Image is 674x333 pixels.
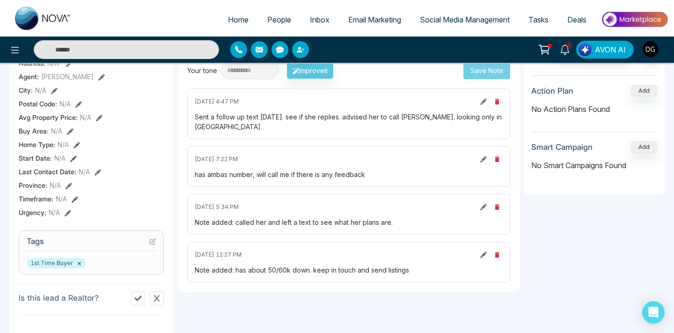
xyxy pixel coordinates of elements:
p: No Action Plans Found [531,104,658,115]
img: User Avatar [643,41,659,57]
span: Social Media Management [420,15,510,24]
div: has ambas number, will call me if there is any feedback [195,170,503,179]
button: Save Note [463,62,510,79]
a: Social Media Management [410,11,519,29]
span: N/A [47,59,59,67]
div: Open Intercom Messenger [642,301,665,324]
span: Deals [567,15,586,24]
a: People [258,11,300,29]
div: Your tone [187,66,221,75]
span: AVON AI [595,44,626,55]
a: 1 [554,41,576,57]
a: Inbox [300,11,339,29]
span: [DATE] 5:34 PM [195,203,239,211]
span: 1st Time Buyer [27,258,85,268]
span: Agent: [19,72,39,81]
span: Timeframe : [19,194,53,204]
span: [DATE] 7:22 PM [195,155,238,163]
span: Tasks [528,15,549,24]
span: Province : [19,180,47,190]
a: Home [219,11,258,29]
h3: Tags [27,237,156,251]
p: Is this lead a Realtor? [19,292,99,304]
a: Tasks [519,11,558,29]
button: × [77,259,81,267]
span: Postal Code : [19,99,57,109]
span: City : [19,85,33,95]
h3: Smart Campaign [531,142,593,152]
img: Nova CRM Logo [15,7,71,30]
span: Home [228,15,249,24]
span: [DATE] 12:27 PM [195,251,242,259]
span: N/A [35,85,46,95]
span: Email Marketing [348,15,401,24]
button: AVON AI [576,41,634,59]
button: Add [630,85,658,96]
span: Last Contact Date : [19,167,76,177]
span: Buy Area : [19,126,49,136]
h3: Action Plan [531,86,573,96]
span: N/A [79,167,90,177]
p: No Smart Campaigns Found [531,160,658,171]
span: [DATE] 4:47 PM [195,97,239,106]
span: N/A [51,126,62,136]
div: Note added: called her and left a text to see what her plans are. [195,217,503,227]
div: Note added: has about 50/60k down. keep in touch and send listings [195,265,503,275]
a: Deals [558,11,596,29]
span: Start Date : [19,153,52,163]
img: Lead Flow [579,43,592,56]
span: Address: [19,58,59,68]
a: Email Marketing [339,11,410,29]
div: Sent a follow up text [DATE]. see if she replies. advised her to call [PERSON_NAME]. looking only... [195,112,503,132]
span: Urgency : [19,207,46,217]
span: N/A [49,207,60,217]
img: Market-place.gif [601,9,668,30]
span: Avg Property Price : [19,112,78,122]
span: N/A [80,112,91,122]
span: People [267,15,291,24]
span: N/A [50,180,61,190]
span: N/A [59,99,71,109]
span: N/A [54,153,66,163]
span: 1 [565,41,573,49]
span: Inbox [310,15,330,24]
span: N/A [56,194,67,204]
span: N/A [58,140,69,149]
span: [PERSON_NAME] [41,72,94,81]
span: Home Type : [19,140,55,149]
button: Add [630,141,658,153]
